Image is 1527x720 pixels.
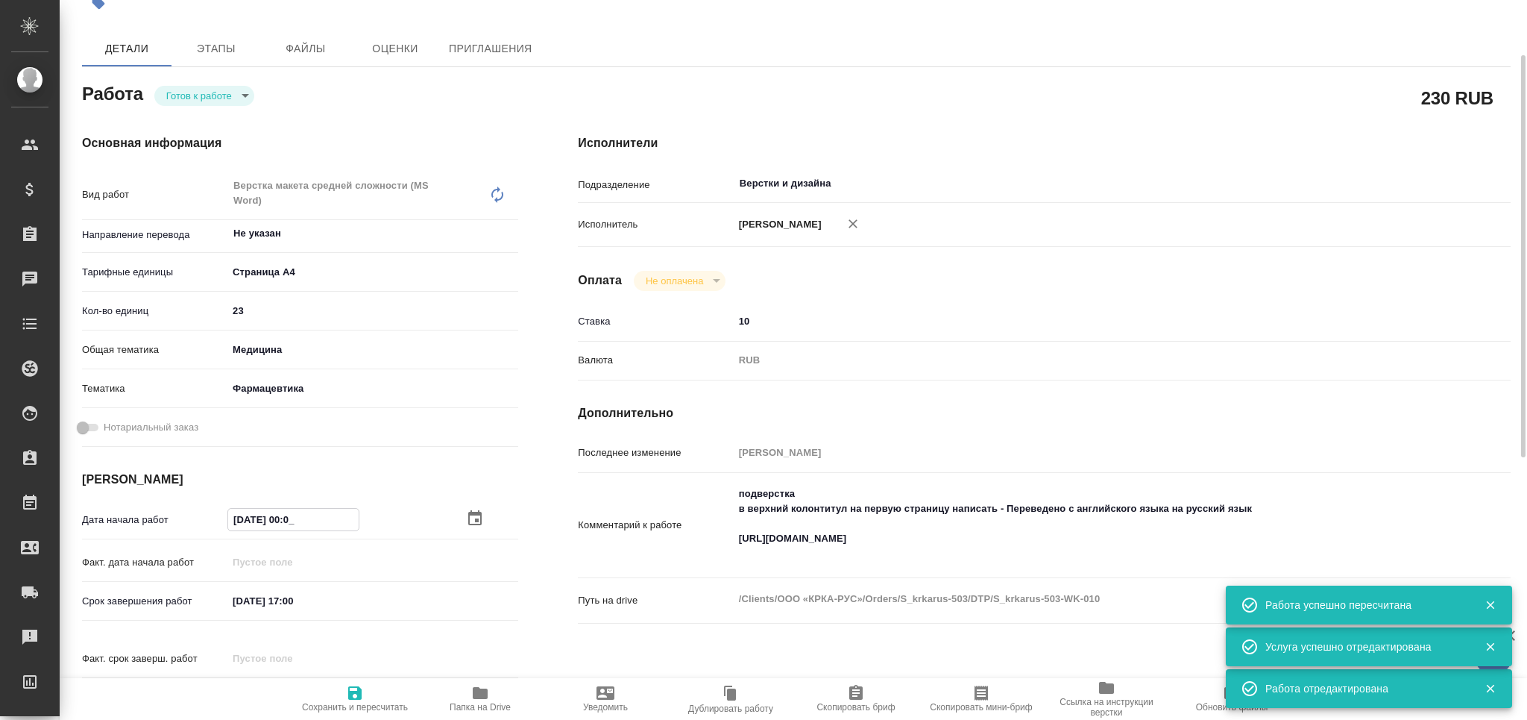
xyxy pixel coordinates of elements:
span: Оценки [359,40,431,58]
button: Ссылка на инструкции верстки [1044,678,1169,720]
button: Закрыть [1475,640,1505,654]
p: Кол-во единиц [82,304,227,319]
div: Работа отредактирована [1265,681,1462,696]
div: Услуга успешно отредактирована [1265,639,1462,654]
textarea: /Clients/ООО «КРКА-РУС»/Orders/S_krkarus-503/DTP/S_krkarus-503-WK-010 [734,586,1433,612]
span: Нотариальный заказ [104,420,198,435]
div: RUB [734,348,1433,373]
span: Сохранить и пересчитать [302,702,408,713]
h2: Работа [82,79,143,106]
p: Дата начала работ [82,513,227,528]
button: Обновить файлы [1169,678,1294,720]
input: Пустое поле [734,442,1433,463]
div: Медицина [227,337,518,363]
button: Open [510,232,513,235]
p: Путь на drive [578,593,733,608]
span: Уведомить [583,702,628,713]
span: Приглашения [449,40,532,58]
input: ✎ Введи что-нибудь [228,509,359,530]
span: Детали [91,40,163,58]
input: ✎ Введи что-нибудь [227,590,358,612]
p: Направление перевода [82,228,227,242]
textarea: подверстка в верхний колонтитул на первую страницу написать - Переведено с английского языка на р... [734,481,1433,566]
p: Исполнитель [578,217,733,232]
h4: [PERSON_NAME] [82,471,518,489]
input: ✎ Введи что-нибудь [227,300,518,322]
p: Общая тематика [82,342,227,357]
button: Сохранить и пересчитать [292,678,418,720]
button: Закрыть [1475,598,1505,612]
p: [PERSON_NAME] [734,217,822,232]
h4: Исполнители [578,134,1511,152]
div: Готов к работе [634,271,725,291]
p: Комментарий к работе [578,518,733,533]
button: Скопировать мини-бриф [919,678,1044,720]
button: Open [1425,182,1428,185]
span: Ссылка на инструкции верстки [1053,697,1160,718]
input: ✎ Введи что-нибудь [734,310,1433,332]
p: Ставка [578,314,733,329]
span: Папка на Drive [450,702,511,713]
div: Работа успешно пересчитана [1265,598,1462,613]
div: Страница А4 [227,260,518,285]
input: Пустое поле [227,648,358,669]
p: Валюта [578,353,733,368]
span: Скопировать бриф [816,702,895,713]
p: Срок завершения работ [82,594,227,609]
input: Пустое поле [227,551,358,573]
button: Папка на Drive [418,678,543,720]
p: Факт. срок заверш. работ [82,651,227,666]
button: Уведомить [543,678,668,720]
button: Готов к работе [162,90,236,102]
button: Удалить исполнителя [837,207,869,240]
button: Не оплачена [641,275,708,287]
button: Дублировать работу [668,678,793,720]
div: Фармацевтика [227,376,518,401]
p: Последнее изменение [578,445,733,460]
p: Подразделение [578,178,733,192]
h2: 230 RUB [1421,85,1493,110]
span: Этапы [180,40,252,58]
h4: Основная информация [82,134,518,152]
p: Тематика [82,381,227,396]
span: Обновить файлы [1196,702,1268,713]
span: Скопировать мини-бриф [930,702,1032,713]
button: Закрыть [1475,682,1505,695]
h4: Дополнительно [578,404,1511,422]
h4: Оплата [578,272,622,289]
p: Факт. дата начала работ [82,555,227,570]
span: Дублировать работу [688,704,773,714]
span: Файлы [270,40,341,58]
button: Скопировать бриф [793,678,919,720]
p: Вид работ [82,187,227,202]
div: Готов к работе [154,86,254,106]
p: Тарифные единицы [82,265,227,280]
